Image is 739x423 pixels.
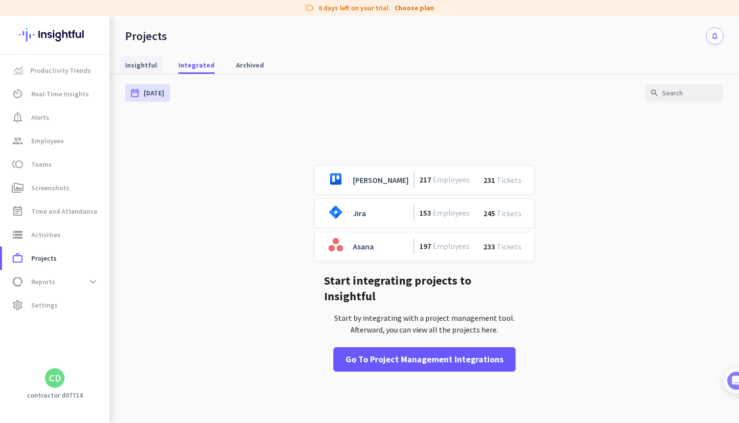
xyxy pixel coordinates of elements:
[12,205,23,217] i: event_note
[706,27,723,45] button: notifications
[419,175,431,184] span: 217
[431,208,471,218] span: Employees
[394,3,434,13] a: Choose plan
[12,299,23,311] i: settings
[31,88,89,100] span: Real-Time Insights
[12,182,23,194] i: perm_media
[2,82,109,106] a: av_timerReal-Time Insights
[49,373,61,383] div: CD
[483,242,495,251] span: 233
[2,200,109,223] a: event_noteTime and Attendance
[14,66,22,75] img: menu-item
[12,158,23,170] i: toll
[130,88,140,98] i: date_range
[346,353,503,366] div: Go to Project Management Integrations
[31,276,55,288] span: Reports
[305,3,315,13] i: label
[31,135,64,147] span: Employees
[125,29,167,44] div: Projects
[125,60,157,70] span: Insightful
[12,229,23,241] i: storage
[2,246,109,270] a: work_outlineProjects
[483,208,495,218] span: 245
[31,111,49,123] span: Alerts
[495,175,523,185] span: Tickets
[2,176,109,200] a: perm_mediaScreenshots
[324,167,348,191] img: Trello icon
[2,59,109,82] a: menu-itemProductivity Trends
[353,242,374,251] span: Asana
[236,60,264,70] span: Archived
[12,111,23,123] i: notification_important
[31,205,97,217] span: Time and Attendance
[324,273,524,304] h5: Start integrating projects to Insightful
[144,88,164,98] span: [DATE]
[645,84,723,102] input: Search
[2,293,109,317] a: settingsSettings
[2,153,109,176] a: tollTeams
[419,208,431,218] span: 153
[31,299,58,311] span: Settings
[650,89,659,97] i: search
[178,60,215,70] span: Integrated
[12,252,23,264] i: work_outline
[2,223,109,246] a: storageActivities
[19,16,90,54] img: Insightful logo
[324,234,348,257] img: Asana icon
[353,175,409,185] span: [PERSON_NAME]
[84,273,102,290] button: expand_more
[2,106,109,129] a: notification_importantAlerts
[495,208,523,218] span: Tickets
[12,135,23,147] i: group
[483,175,495,185] span: 231
[495,242,523,251] span: Tickets
[2,129,109,153] a: groupEmployees
[31,229,61,241] span: Activities
[333,347,516,372] button: Go to Project Management Integrations
[31,158,52,170] span: Teams
[711,32,719,40] i: notifications
[31,182,69,194] span: Screenshots
[431,241,471,251] span: Employees
[324,312,524,335] p: Start by integrating with a project management tool. Afterward, you can view all the projects here.
[324,200,348,224] img: Jira icon
[30,65,91,76] span: Productivity Trends
[431,175,471,184] span: Employees
[31,252,57,264] span: Projects
[12,88,23,100] i: av_timer
[419,241,431,251] span: 197
[353,208,366,218] span: Jira
[12,276,23,288] i: data_usage
[2,270,109,293] a: data_usageReportsexpand_more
